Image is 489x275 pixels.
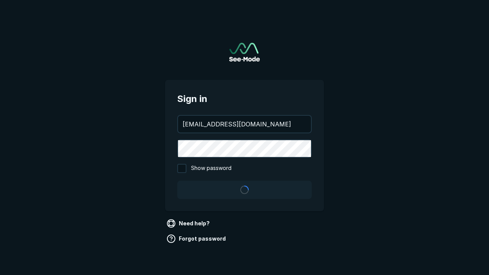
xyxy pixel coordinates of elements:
a: Forgot password [165,233,229,245]
span: Sign in [177,92,312,106]
img: See-Mode Logo [229,43,260,61]
a: Go to sign in [229,43,260,61]
a: Need help? [165,217,213,230]
span: Show password [191,164,232,173]
input: your@email.com [178,116,311,133]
